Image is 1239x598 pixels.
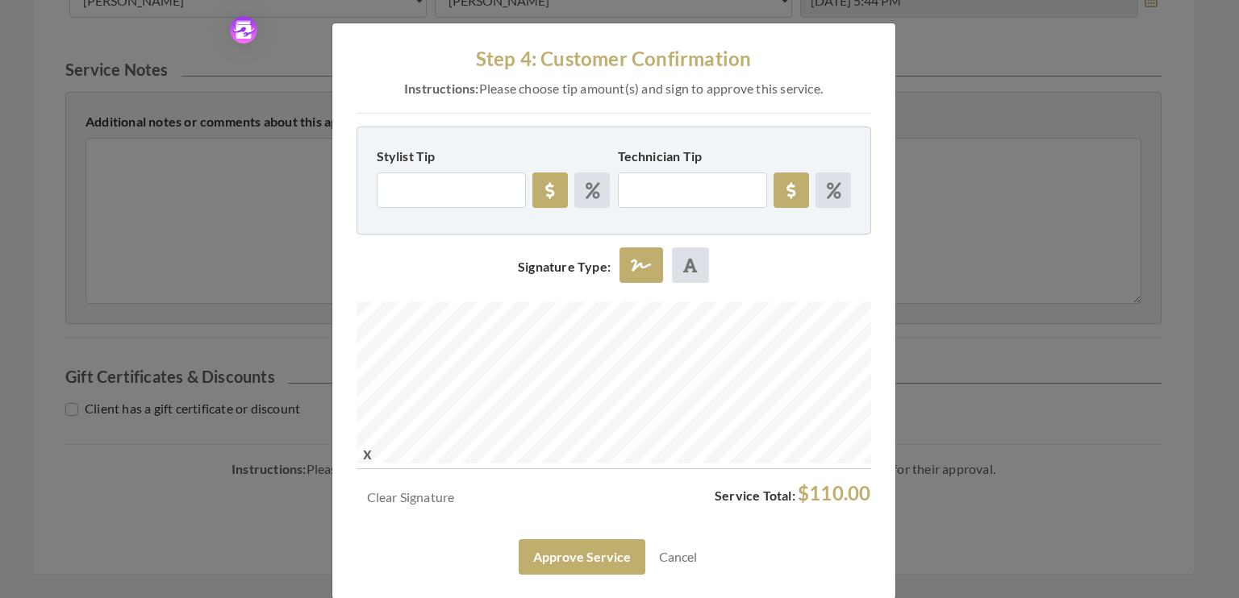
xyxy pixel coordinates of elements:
[357,77,871,100] p: Please choose tip amount(s) and sign to approve this service.
[404,81,479,96] strong: Instructions:
[357,48,871,71] h3: Step 4: Customer Confirmation
[377,147,436,166] label: Stylist Tip
[519,539,645,575] button: Approve Service
[798,481,870,505] span: $110.00
[649,542,708,572] a: Cancel
[518,257,611,276] label: Signature Type:
[357,482,465,520] a: Clear Signature
[618,147,703,166] label: Technician Tip
[715,488,795,503] span: Service Total:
